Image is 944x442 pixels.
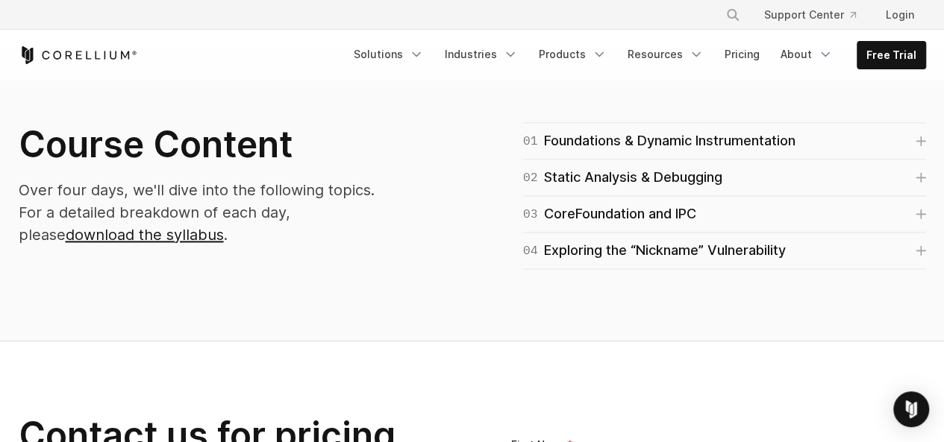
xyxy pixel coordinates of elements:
[436,41,527,68] a: Industries
[523,203,696,224] div: CoreFoundation and IPC
[19,179,401,246] p: Over four days, we'll dive into the following topics. For a detailed breakdown of each day, please .
[523,240,538,261] span: 04
[530,41,616,68] a: Products
[523,167,538,188] span: 02
[345,41,926,69] div: Navigation Menu
[523,203,538,224] span: 03
[707,1,926,28] div: Navigation Menu
[523,130,926,151] a: 01Foundations & Dynamic Instrumentation
[752,1,868,28] a: Support Center
[893,391,929,427] div: Open Intercom Messenger
[716,41,769,68] a: Pricing
[523,203,926,224] a: 03CoreFoundation and IPC
[19,122,401,167] h2: Course Content
[523,240,926,261] a: 04Exploring the “Nickname” Vulnerability
[19,46,137,64] a: Corellium Home
[523,130,795,151] div: Foundations & Dynamic Instrumentation
[523,130,538,151] span: 01
[772,41,842,68] a: About
[523,240,786,261] div: Exploring the “Nickname” Vulnerability
[857,42,925,69] a: Free Trial
[66,226,224,244] a: download the syllabus
[523,167,926,188] a: 02Static Analysis & Debugging
[719,1,746,28] button: Search
[619,41,713,68] a: Resources
[523,167,722,188] div: Static Analysis & Debugging
[345,41,433,68] a: Solutions
[874,1,926,28] a: Login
